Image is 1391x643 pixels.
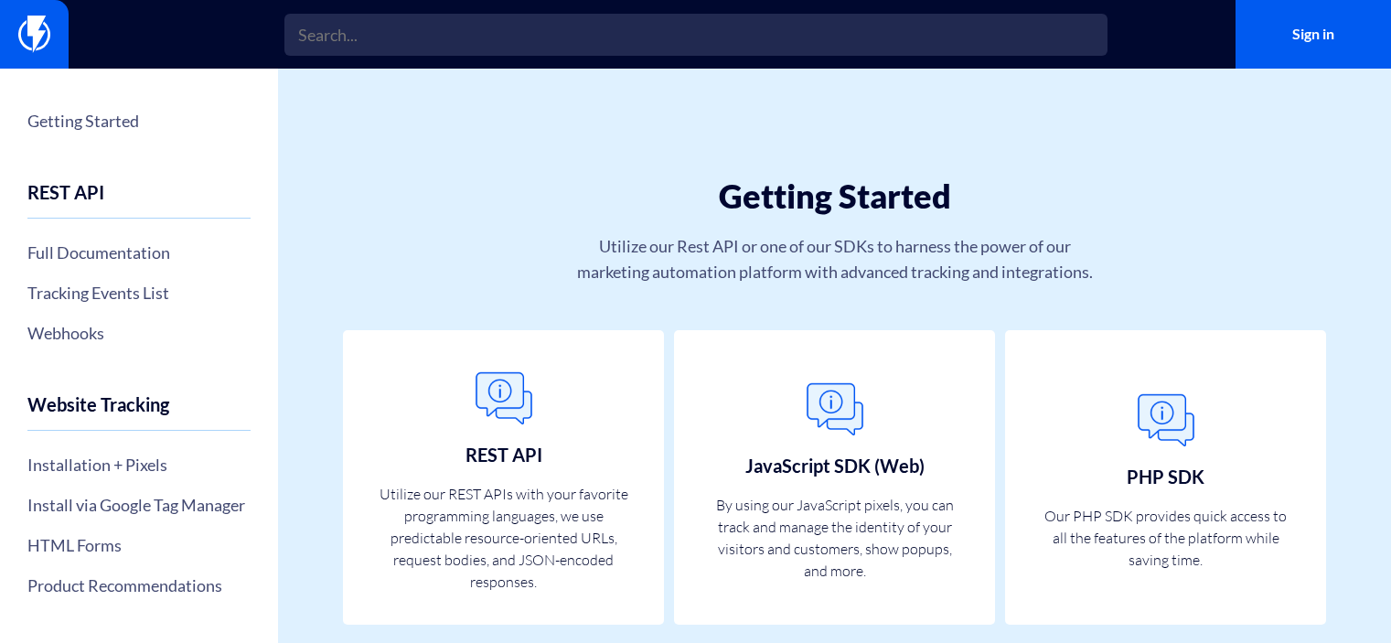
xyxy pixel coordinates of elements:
[467,362,540,435] img: General.png
[567,233,1103,284] p: Utilize our Rest API or one of our SDKs to harness the power of our marketing automation platform...
[27,570,251,601] a: Product Recommendations
[27,449,251,480] a: Installation + Pixels
[27,394,251,431] h4: Website Tracking
[1005,330,1326,625] a: PHP SDK Our PHP SDK provides quick access to all the features of the platform while saving time.
[745,455,925,476] h3: JavaScript SDK (Web)
[1127,466,1204,487] h3: PHP SDK
[284,14,1107,56] input: Search...
[674,330,995,625] a: JavaScript SDK (Web) By using our JavaScript pixels, you can track and manage the identity of you...
[1037,505,1294,571] p: Our PHP SDK provides quick access to all the features of the platform while saving time.
[27,277,251,308] a: Tracking Events List
[375,483,632,593] p: Utilize our REST APIs with your favorite programming languages, we use predictable resource-orien...
[27,182,251,219] h4: REST API
[27,489,251,520] a: Install via Google Tag Manager
[27,317,251,348] a: Webhooks
[388,178,1281,215] h1: Getting Started
[798,373,872,446] img: General.png
[706,494,963,582] p: By using our JavaScript pixels, you can track and manage the identity of your visitors and custom...
[1129,384,1203,457] img: General.png
[27,530,251,561] a: HTML Forms
[465,445,542,465] h3: REST API
[343,330,664,625] a: REST API Utilize our REST APIs with your favorite programming languages, we use predictable resou...
[27,105,251,136] a: Getting Started
[27,237,251,268] a: Full Documentation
